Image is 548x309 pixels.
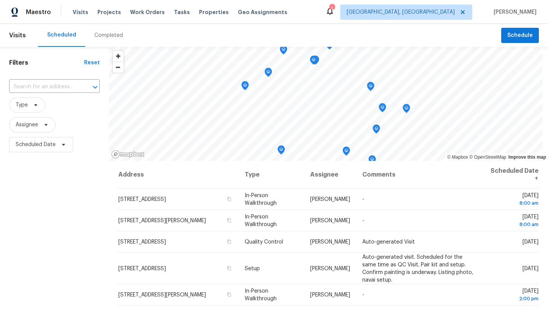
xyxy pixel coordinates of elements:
[26,8,51,16] span: Maestro
[245,193,277,206] span: In-Person Walkthrough
[90,82,100,92] button: Open
[245,214,277,227] span: In-Person Walkthrough
[501,28,539,43] button: Schedule
[113,62,124,73] button: Zoom out
[118,292,206,298] span: [STREET_ADDRESS][PERSON_NAME]
[16,141,56,148] span: Scheduled Date
[199,8,229,16] span: Properties
[523,239,538,245] span: [DATE]
[47,31,76,39] div: Scheduled
[447,154,468,160] a: Mapbox
[347,8,455,16] span: [GEOGRAPHIC_DATA], [GEOGRAPHIC_DATA]
[310,56,317,67] div: Map marker
[329,5,335,12] div: 1
[226,217,233,224] button: Copy Address
[118,161,239,189] th: Address
[367,82,374,94] div: Map marker
[113,51,124,62] button: Zoom in
[118,239,166,245] span: [STREET_ADDRESS]
[239,161,304,189] th: Type
[310,197,350,202] span: [PERSON_NAME]
[130,8,165,16] span: Work Orders
[118,266,166,271] span: [STREET_ADDRESS]
[362,197,364,202] span: -
[16,121,38,129] span: Assignee
[403,104,410,116] div: Map marker
[226,238,233,245] button: Copy Address
[111,150,145,159] a: Mapbox homepage
[118,197,166,202] span: [STREET_ADDRESS]
[109,47,543,161] canvas: Map
[264,68,272,80] div: Map marker
[362,239,415,245] span: Auto-generated Visit
[304,161,356,189] th: Assignee
[362,254,473,282] span: Auto-generated visit. Scheduled for the same time as QC Visit. Pair kit and setup. Confirm painti...
[362,292,364,298] span: -
[245,288,277,301] span: In-Person Walkthrough
[310,266,350,271] span: [PERSON_NAME]
[310,292,350,298] span: [PERSON_NAME]
[489,214,538,228] span: [DATE]
[9,59,84,67] h1: Filters
[97,8,121,16] span: Projects
[312,56,319,67] div: Map marker
[245,266,260,271] span: Setup
[280,45,287,57] div: Map marker
[368,155,376,167] div: Map marker
[73,8,88,16] span: Visits
[310,218,350,223] span: [PERSON_NAME]
[356,161,483,189] th: Comments
[9,27,26,44] span: Visits
[362,218,364,223] span: -
[226,264,233,271] button: Copy Address
[379,103,386,115] div: Map marker
[241,81,249,93] div: Map marker
[226,196,233,202] button: Copy Address
[373,124,380,136] div: Map marker
[507,31,533,40] span: Schedule
[489,288,538,303] span: [DATE]
[238,8,287,16] span: Geo Assignments
[489,199,538,207] div: 8:00 am
[491,8,537,16] span: [PERSON_NAME]
[489,295,538,303] div: 2:00 pm
[94,32,123,39] div: Completed
[16,101,28,109] span: Type
[310,239,350,245] span: [PERSON_NAME]
[174,10,190,15] span: Tasks
[9,81,78,93] input: Search for an address...
[489,193,538,207] span: [DATE]
[508,154,546,160] a: Improve this map
[245,239,283,245] span: Quality Control
[226,291,233,298] button: Copy Address
[469,154,506,160] a: OpenStreetMap
[84,59,100,67] div: Reset
[523,266,538,271] span: [DATE]
[489,221,538,228] div: 8:00 am
[342,147,350,158] div: Map marker
[483,161,539,189] th: Scheduled Date ↑
[277,145,285,157] div: Map marker
[118,218,206,223] span: [STREET_ADDRESS][PERSON_NAME]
